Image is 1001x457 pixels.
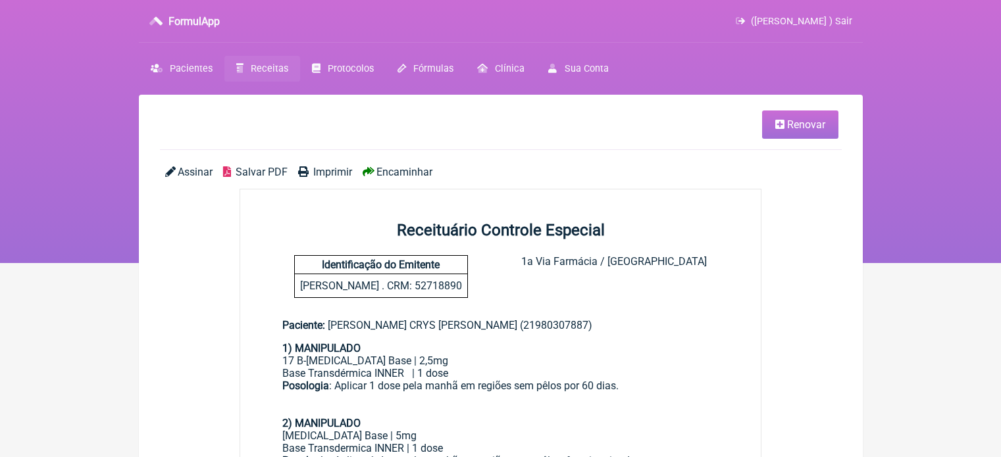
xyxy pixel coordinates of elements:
div: : Aplicar 1 dose pela manhã em regiões sem pêlos por 60 dias. [282,379,719,429]
a: ([PERSON_NAME] ) Sair [736,16,852,27]
h3: FormulApp [168,15,220,28]
a: Renovar [762,110,838,139]
span: Pacientes [170,63,213,74]
span: Protocolos [328,63,374,74]
strong: 2) MANIPULADO [282,417,361,429]
a: Receitas [224,56,300,82]
span: Renovar [787,118,825,131]
span: Encaminhar [376,166,432,178]
span: Salvar PDF [236,166,288,178]
span: Receitas [251,63,288,74]
span: Sua Conta [565,63,609,74]
div: Base Transdérmica INNER | 1 dose [282,367,719,379]
a: Assinar [165,166,213,178]
span: Clínica [495,63,525,74]
a: Imprimir [298,166,352,178]
div: [PERSON_NAME] CRYS [PERSON_NAME] (21980307887) [282,319,719,331]
h4: Identificação do Emitente [295,256,467,274]
a: Clínica [465,56,536,82]
span: Imprimir [313,166,352,178]
span: Assinar [178,166,213,178]
div: [MEDICAL_DATA] Base | 5mg [282,429,719,442]
a: Sua Conta [536,56,620,82]
strong: 1) MANIPULADO [282,342,361,354]
a: Salvar PDF [223,166,288,178]
a: Encaminhar [363,166,432,178]
span: ([PERSON_NAME] ) Sair [751,16,852,27]
p: [PERSON_NAME] . CRM: 52718890 [295,274,467,297]
strong: Posologia [282,379,329,392]
a: Pacientes [139,56,224,82]
span: Fórmulas [413,63,453,74]
span: Paciente: [282,319,325,331]
div: Base Transdermica INNER | 1 dose [282,442,719,454]
div: 1a Via Farmácia / [GEOGRAPHIC_DATA] [521,255,707,298]
a: Fórmulas [386,56,465,82]
div: 17 B-[MEDICAL_DATA] Base | 2,5mg [282,354,719,367]
a: Protocolos [300,56,386,82]
h2: Receituário Controle Especial [240,221,761,239]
